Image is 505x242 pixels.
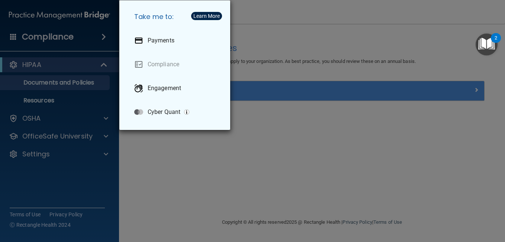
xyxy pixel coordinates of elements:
a: Compliance [128,54,224,75]
iframe: Drift Widget Chat Controller [376,189,496,219]
p: Cyber Quant [148,108,180,116]
a: Cyber Quant [128,102,224,122]
div: 2 [495,38,497,48]
div: Learn More [193,13,220,19]
a: Payments [128,30,224,51]
button: Open Resource Center, 2 new notifications [476,34,498,55]
a: Engagement [128,78,224,99]
button: Learn More [191,12,222,20]
p: Payments [148,37,174,44]
h5: Take me to: [128,6,224,27]
p: Engagement [148,85,181,92]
